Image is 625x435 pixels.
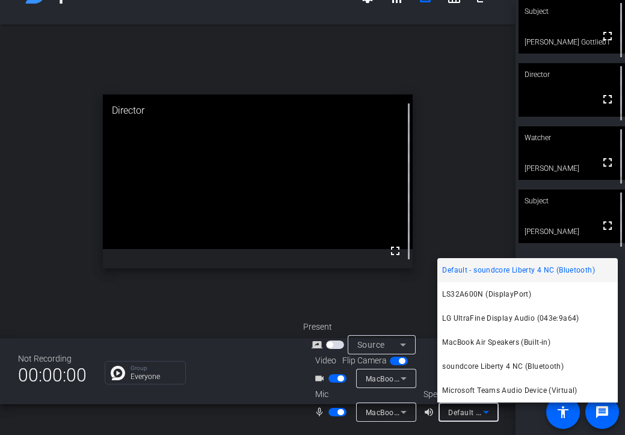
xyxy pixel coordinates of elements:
[442,383,577,398] span: Microsoft Teams Audio Device (Virtual)
[442,287,531,301] span: LS32A600N (DisplayPort)
[442,311,579,325] span: LG UltraFine Display Audio (043e:9a64)
[442,335,550,350] span: MacBook Air Speakers (Built-in)
[442,263,595,277] span: Default - soundcore Liberty 4 NC (Bluetooth)
[442,359,564,374] span: soundcore Liberty 4 NC (Bluetooth)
